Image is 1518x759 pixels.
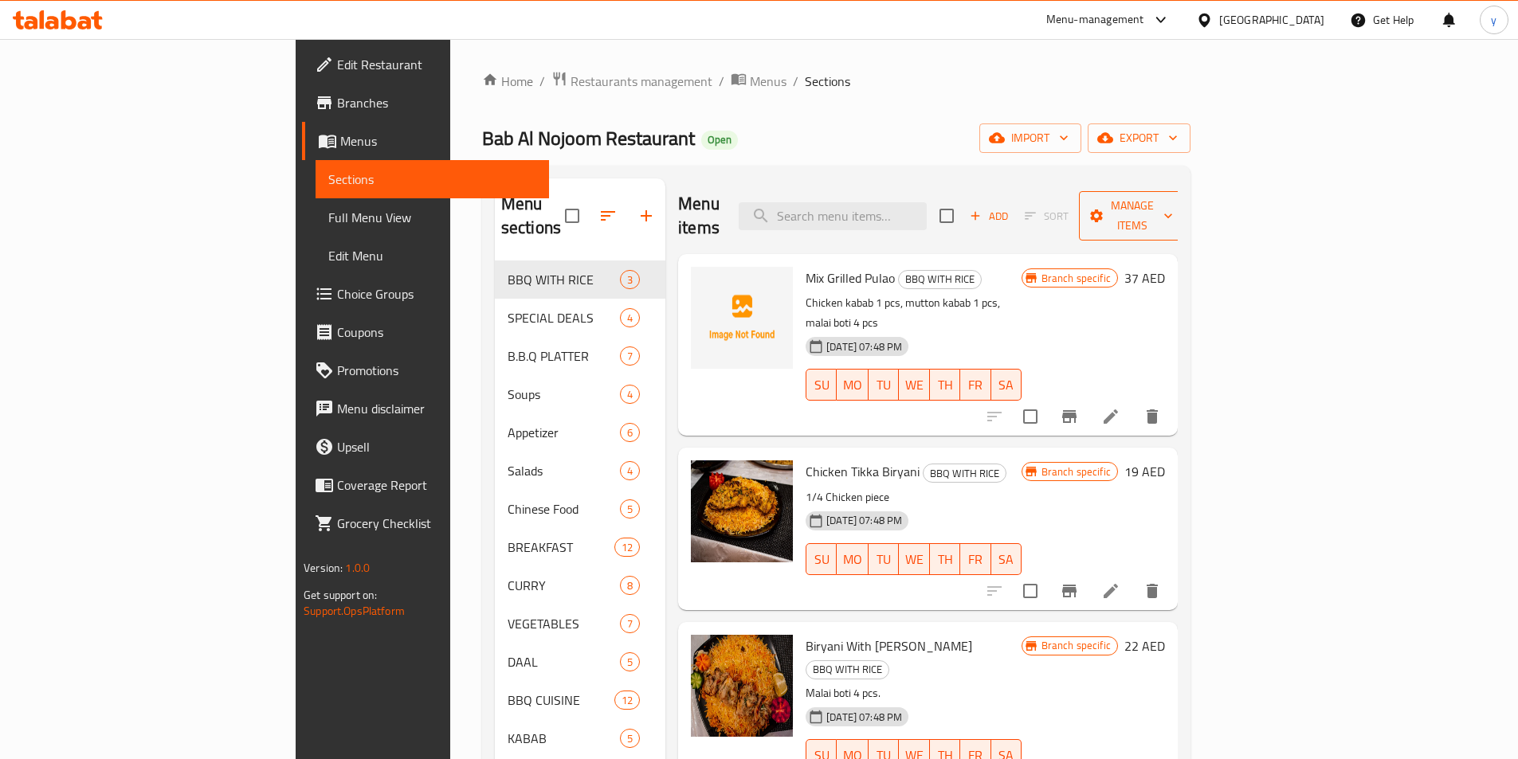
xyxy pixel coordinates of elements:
span: 6 [621,425,639,440]
button: WE [899,543,930,575]
input: search [739,202,927,230]
span: 7 [621,349,639,364]
a: Edit menu item [1101,407,1120,426]
h2: Menu items [678,192,720,240]
div: items [620,614,640,633]
span: BBQ CUISINE [508,691,614,710]
span: Coupons [337,323,536,342]
a: Menu disclaimer [302,389,549,428]
button: FR [960,543,990,575]
button: SU [806,369,837,401]
span: Menus [340,131,536,151]
span: Grocery Checklist [337,514,536,533]
span: Full Menu View [328,208,536,227]
span: WE [905,374,924,397]
a: Restaurants management [551,71,712,92]
div: CURRY8 [495,566,665,604]
button: TU [869,369,899,401]
span: Appetizer [508,423,620,442]
span: Select section [930,199,963,233]
span: Choice Groups [337,284,536,303]
span: Add item [963,204,1014,229]
span: Select section first [1014,204,1079,229]
a: Promotions [302,351,549,389]
span: Branch specific [1035,638,1117,653]
div: BREAKFAST12 [495,528,665,566]
div: Appetizer6 [495,413,665,452]
span: 12 [615,540,639,555]
a: Edit Menu [316,237,549,275]
a: Full Menu View [316,198,549,237]
div: Salads4 [495,452,665,490]
div: items [620,729,640,748]
a: Choice Groups [302,275,549,313]
a: Branches [302,84,549,122]
div: Soups4 [495,375,665,413]
div: [GEOGRAPHIC_DATA] [1219,11,1324,29]
span: SA [998,374,1015,397]
span: Biryani With [PERSON_NAME] [806,634,972,658]
span: 4 [621,311,639,326]
span: 12 [615,693,639,708]
div: BBQ WITH RICE [898,270,982,289]
span: CURRY [508,576,620,595]
button: export [1088,123,1190,153]
span: Branch specific [1035,271,1117,286]
div: VEGETABLES7 [495,604,665,643]
h6: 37 AED [1124,267,1165,289]
div: Open [701,131,738,150]
span: Manage items [1092,196,1173,236]
div: SPECIAL DEALS [508,308,620,327]
button: delete [1133,397,1171,436]
div: BBQ WITH RICE [806,660,889,679]
span: Menus [750,72,786,91]
span: WE [905,548,924,571]
span: Select to update [1014,574,1047,608]
button: delete [1133,572,1171,610]
span: Edit Menu [328,246,536,265]
div: SPECIAL DEALS4 [495,299,665,337]
a: Coverage Report [302,466,549,504]
div: items [620,423,640,442]
span: 4 [621,387,639,402]
nav: breadcrumb [482,71,1190,92]
span: BREAKFAST [508,538,614,557]
a: Edit Restaurant [302,45,549,84]
span: 1.0.0 [345,558,370,578]
span: Menu disclaimer [337,399,536,418]
button: MO [837,543,869,575]
span: Branch specific [1035,464,1117,479]
span: Bab Al Nojoom Restaurant [482,120,695,156]
p: Chicken kabab 1 pcs, mutton kabab 1 pcs, malai boti 4 pcs [806,293,1022,333]
button: import [979,123,1081,153]
span: BBQ WITH RICE [508,270,620,289]
h6: 19 AED [1124,460,1165,483]
span: BBQ WITH RICE [899,270,981,288]
button: SU [806,543,837,575]
div: VEGETABLES [508,614,620,633]
span: 5 [621,502,639,517]
button: Manage items [1079,191,1186,241]
div: items [620,576,640,595]
span: [DATE] 07:48 PM [820,710,908,725]
span: FR [967,374,984,397]
button: MO [837,369,869,401]
div: DAAL [508,652,620,671]
p: 1/4 Chicken piece [806,487,1022,507]
a: Sections [316,160,549,198]
span: 8 [621,578,639,593]
span: Restaurants management [571,72,712,91]
span: Sections [328,170,536,189]
div: DAAL5 [495,643,665,681]
div: B.B.Q PLATTER7 [495,337,665,375]
span: Salads [508,461,620,480]
img: Chicken Tikka Biryani [691,460,793,562]
button: Branch-specific-item [1050,397,1088,436]
div: items [620,270,640,289]
span: 7 [621,616,639,632]
span: 5 [621,731,639,746]
span: B.B.Q PLATTER [508,346,620,366]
